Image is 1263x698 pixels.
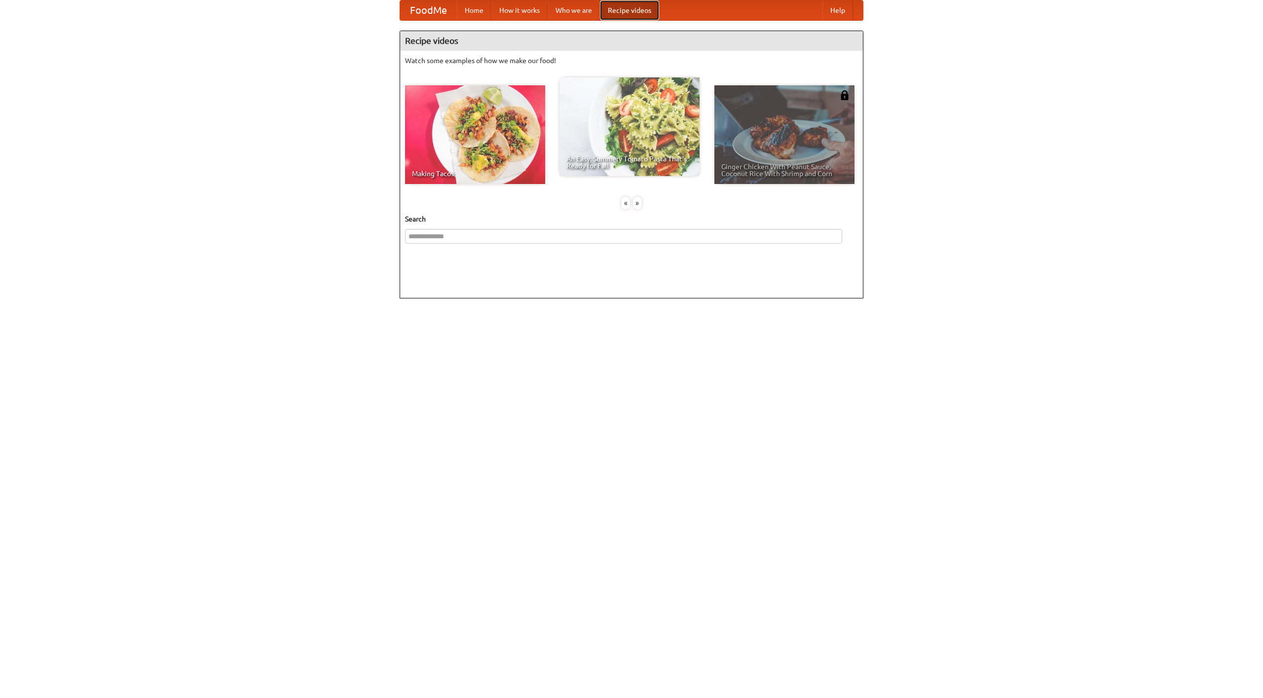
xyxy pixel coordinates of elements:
a: Recipe videos [600,0,659,20]
a: Home [457,0,491,20]
a: Who we are [548,0,600,20]
a: An Easy, Summery Tomato Pasta That's Ready for Fall [559,77,700,176]
span: An Easy, Summery Tomato Pasta That's Ready for Fall [566,155,693,169]
a: How it works [491,0,548,20]
a: Help [822,0,853,20]
div: » [633,197,642,209]
div: « [621,197,630,209]
a: FoodMe [400,0,457,20]
img: 483408.png [840,90,850,100]
span: Making Tacos [412,170,538,177]
h4: Recipe videos [400,31,863,51]
p: Watch some examples of how we make our food! [405,56,858,66]
a: Making Tacos [405,85,545,184]
h5: Search [405,214,858,224]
